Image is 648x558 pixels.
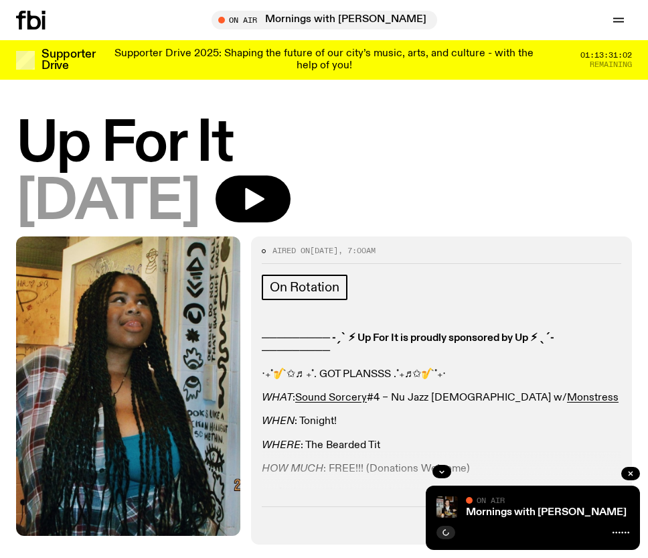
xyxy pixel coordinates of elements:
[262,393,293,403] em: WHAT
[42,49,95,72] h3: Supporter Drive
[112,48,536,72] p: Supporter Drive 2025: Shaping the future of our city’s music, arts, and culture - with the help o...
[310,245,338,256] span: [DATE]
[436,496,458,518] img: Sam blankly stares at the camera, brightly lit by a camera flash wearing a hat collared shirt and...
[270,280,339,295] span: On Rotation
[567,393,619,403] a: Monstress
[272,245,310,256] span: Aired on
[262,439,621,452] p: : The Bearded Tit
[16,117,632,171] h1: Up For It
[262,368,621,381] p: ‧₊˚🎷✩♬ ₊˚. GOT PLANSSS .˚₊♬✩🎷˚₊‧
[580,52,632,59] span: 01:13:31:02
[16,236,240,535] img: Ify - a Brown Skin girl with black braided twists, looking up to the side with her tongue stickin...
[262,416,295,427] em: WHEN
[477,496,505,504] span: On Air
[16,176,199,230] span: [DATE]
[262,333,554,356] strong: ───────── ˗ˏˋ ⚡︎ Up For It is proudly sponsored by Up ⚡︎ ˎˊ˗ ─────────
[212,11,437,29] button: On AirMornings with [PERSON_NAME]
[295,393,367,403] a: Sound Sorcery
[466,507,627,518] a: Mornings with [PERSON_NAME]
[338,245,376,256] span: , 7:00am
[262,440,301,451] em: WHERE
[262,415,621,428] p: : Tonight!
[262,275,347,300] a: On Rotation
[262,392,621,405] p: : #4 – Nu Jazz [DEMOGRAPHIC_DATA] w/
[590,61,632,68] span: Remaining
